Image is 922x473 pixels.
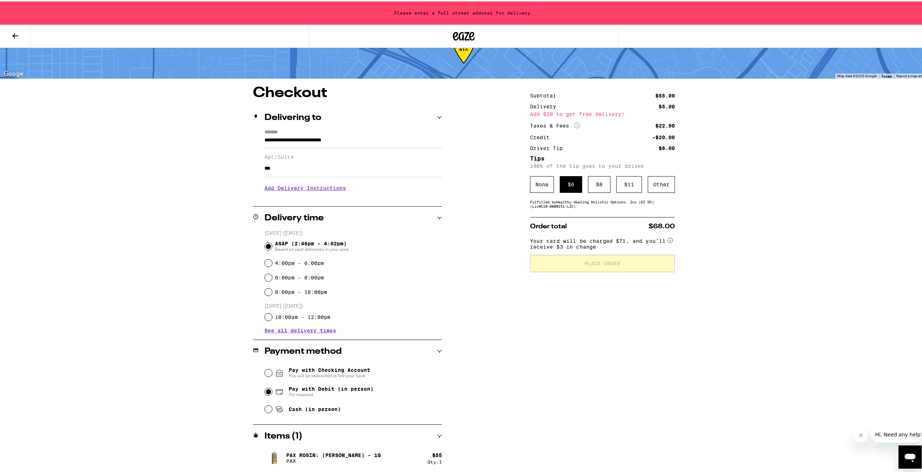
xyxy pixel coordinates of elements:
div: $6.00 [659,144,675,149]
div: $55.00 [655,92,675,97]
h1: Checkout [253,84,442,99]
div: $ 6 [560,175,582,191]
span: Pay with Debit (in person) [289,385,374,390]
span: Order total [530,222,567,228]
label: 6:00pm - 8:00pm [275,273,324,279]
div: Credit [530,133,555,138]
p: [DATE] ([DATE]) [265,302,442,308]
div: Taxes & Fees [530,121,580,128]
span: $68.00 [648,222,675,228]
h3: Add Delivery Instructions [264,178,442,195]
div: -$20.00 [652,133,675,138]
span: ASAP (2:46pm - 4:02pm) [275,239,349,251]
div: Subtotal [530,92,561,97]
div: $22.00 [655,122,675,127]
span: You will be redirected to link your bank [289,372,370,377]
p: 100% of the tip goes to your driver [530,162,675,167]
label: 4:00pm - 6:00pm [275,259,324,265]
button: Place Order [530,253,675,271]
span: Cash (in person) [289,405,341,411]
div: Driver Tip [530,144,568,149]
h5: Tips [530,154,675,160]
p: PAX [286,457,381,462]
a: Open this area in Google Maps (opens a new window) [2,68,26,77]
h2: Delivery time [264,212,324,221]
div: Delivery [530,103,561,108]
h2: Payment method [264,346,342,354]
div: 68-144 min [454,41,473,68]
div: None [530,175,554,191]
h2: Items ( 1 ) [264,431,303,439]
label: 10:00am - 12:00pm [275,313,330,319]
span: Place Order [584,260,620,265]
span: Based on past deliveries in your area [275,245,349,251]
a: Terms [881,72,892,77]
img: PAX Rosin: Jack Herer - 1g [264,447,285,467]
h2: Delivering to [264,112,321,121]
iframe: Button to launch messaging window [898,444,922,467]
iframe: Message from company [871,425,922,441]
div: $ 55 [432,451,442,457]
div: Add $20 to get free delivery! [530,110,675,115]
div: Other [648,175,675,191]
label: Apt/Suite [264,153,442,158]
button: See all delivery times [264,327,336,332]
span: Hi. Need any help? [4,5,52,11]
p: PAX Rosin: [PERSON_NAME] - 1g [286,451,381,457]
label: 8:00pm - 10:00pm [275,288,327,294]
div: $ 8 [588,175,610,191]
img: Google [2,68,26,77]
span: Pay with Checking Account [289,366,370,377]
span: Pin required [289,390,374,396]
p: [DATE] ([DATE]) [265,229,442,236]
div: Qty: 1 [427,458,442,463]
p: We'll contact you at [PHONE_NUMBER] when we arrive [264,195,442,201]
span: Your card will be charged $71, and you’ll receive $3 in change [530,234,666,248]
div: $ 11 [616,175,642,191]
div: Fulfilled by Healthy Healing Holistic Options, Inc (EZ OC) (Lic# C10-0000151-LIC ) [530,198,675,207]
div: $5.00 [659,103,675,108]
iframe: Close message [854,427,868,441]
span: Map data ©2025 Google [837,72,877,76]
